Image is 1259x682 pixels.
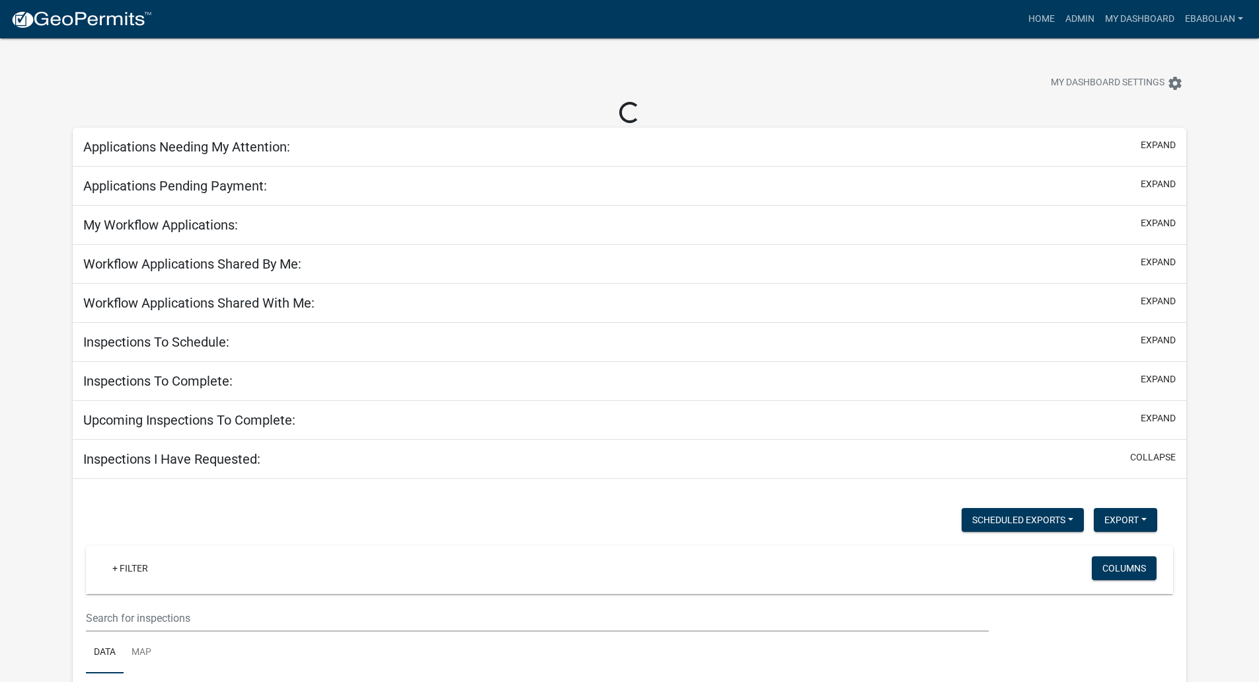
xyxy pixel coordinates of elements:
a: ebabolian [1180,7,1248,32]
button: Export [1094,508,1157,532]
a: Admin [1060,7,1100,32]
h5: Inspections To Schedule: [83,334,229,350]
a: My Dashboard [1100,7,1180,32]
h5: Applications Needing My Attention: [83,139,290,155]
button: expand [1141,372,1176,386]
h5: My Workflow Applications: [83,217,238,233]
a: Map [124,632,159,674]
h5: Upcoming Inspections To Complete: [83,412,295,428]
h5: Applications Pending Payment: [83,178,267,194]
a: + Filter [102,556,159,580]
button: expand [1141,411,1176,425]
h5: Workflow Applications Shared By Me: [83,256,301,272]
i: settings [1167,75,1183,91]
button: expand [1141,216,1176,230]
button: Scheduled Exports [962,508,1084,532]
button: expand [1141,177,1176,191]
h5: Inspections To Complete: [83,373,233,389]
h5: Workflow Applications Shared With Me: [83,295,315,311]
button: expand [1141,138,1176,152]
button: Columns [1092,556,1157,580]
a: Home [1023,7,1060,32]
button: expand [1141,333,1176,347]
span: My Dashboard Settings [1051,75,1164,91]
h5: Inspections I Have Requested: [83,451,260,467]
button: expand [1141,294,1176,308]
button: collapse [1130,450,1176,464]
button: expand [1141,255,1176,269]
input: Search for inspections [86,605,988,632]
button: My Dashboard Settingssettings [1040,70,1194,96]
a: Data [86,632,124,674]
